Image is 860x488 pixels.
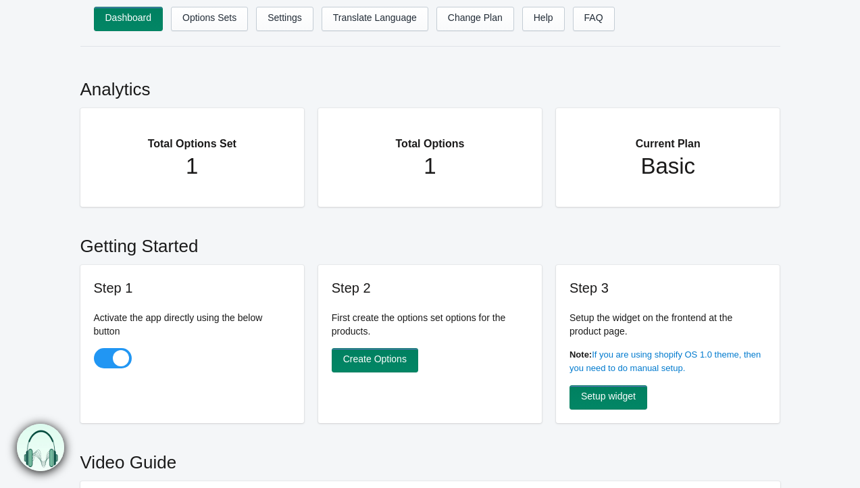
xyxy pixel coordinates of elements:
h2: Analytics [80,64,780,108]
h2: Video Guide [80,437,780,481]
h1: Basic [583,153,753,180]
p: First create the options set options for the products. [332,311,529,338]
img: bxm.png [17,424,64,471]
h1: 1 [345,153,515,180]
h2: Total Options [345,122,515,153]
p: Setup the widget on the frontend at the product page. [570,311,767,338]
a: Settings [256,7,313,31]
a: Options Sets [171,7,248,31]
h3: Step 3 [570,278,767,297]
h1: 1 [107,153,278,180]
a: Setup widget [570,385,647,410]
p: Activate the app directly using the below button [94,311,291,338]
h3: Step 2 [332,278,529,297]
a: Create Options [332,348,418,372]
a: Help [522,7,565,31]
a: FAQ [573,7,615,31]
h2: Total Options Set [107,122,278,153]
a: Change Plan [436,7,514,31]
h2: Getting Started [80,220,780,265]
h2: Current Plan [583,122,753,153]
a: Dashboard [94,7,163,31]
h3: Step 1 [94,278,291,297]
b: Note: [570,349,592,360]
a: If you are using shopify OS 1.0 theme, then you need to do manual setup. [570,349,761,373]
a: Translate Language [322,7,428,31]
